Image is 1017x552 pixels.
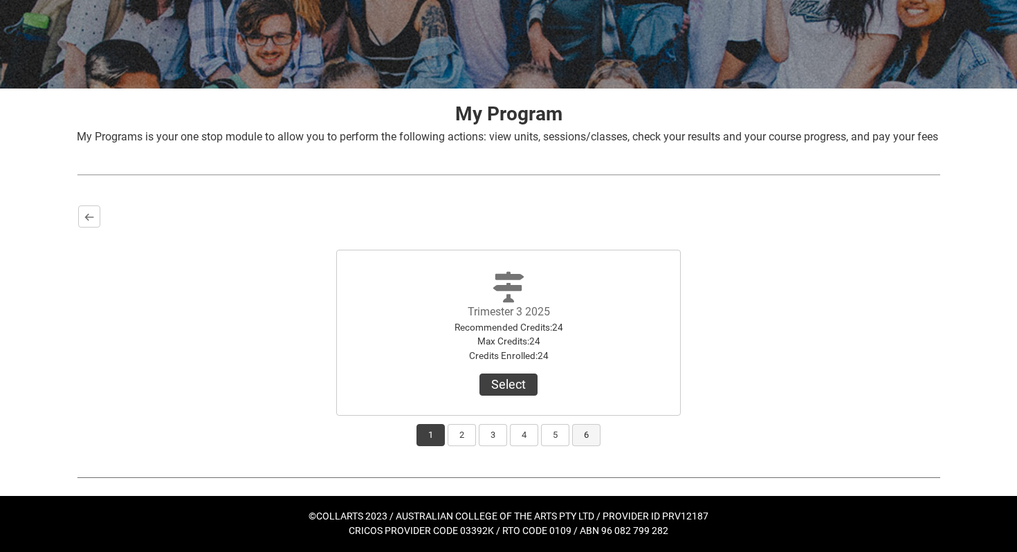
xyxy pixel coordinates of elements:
img: REDU_GREY_LINE [77,470,940,484]
button: 2 [448,424,476,446]
button: 5 [541,424,569,446]
div: Recommended Credits : 24 [431,320,586,334]
button: 3 [479,424,507,446]
div: Credits Enrolled : 24 [431,349,586,362]
button: 4 [510,424,538,446]
button: 6 [572,424,601,446]
strong: My Program [455,102,562,125]
label: Trimester 3 2025 [468,305,550,318]
div: Max Credits : 24 [431,334,586,348]
span: My Programs is your one stop module to allow you to perform the following actions: view units, se... [77,130,938,143]
button: 1 [416,424,445,446]
button: Trimester 3 2025Recommended Credits:24Max Credits:24Credits Enrolled:24 [479,374,538,396]
img: REDU_GREY_LINE [77,167,940,182]
button: Back [78,205,100,228]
